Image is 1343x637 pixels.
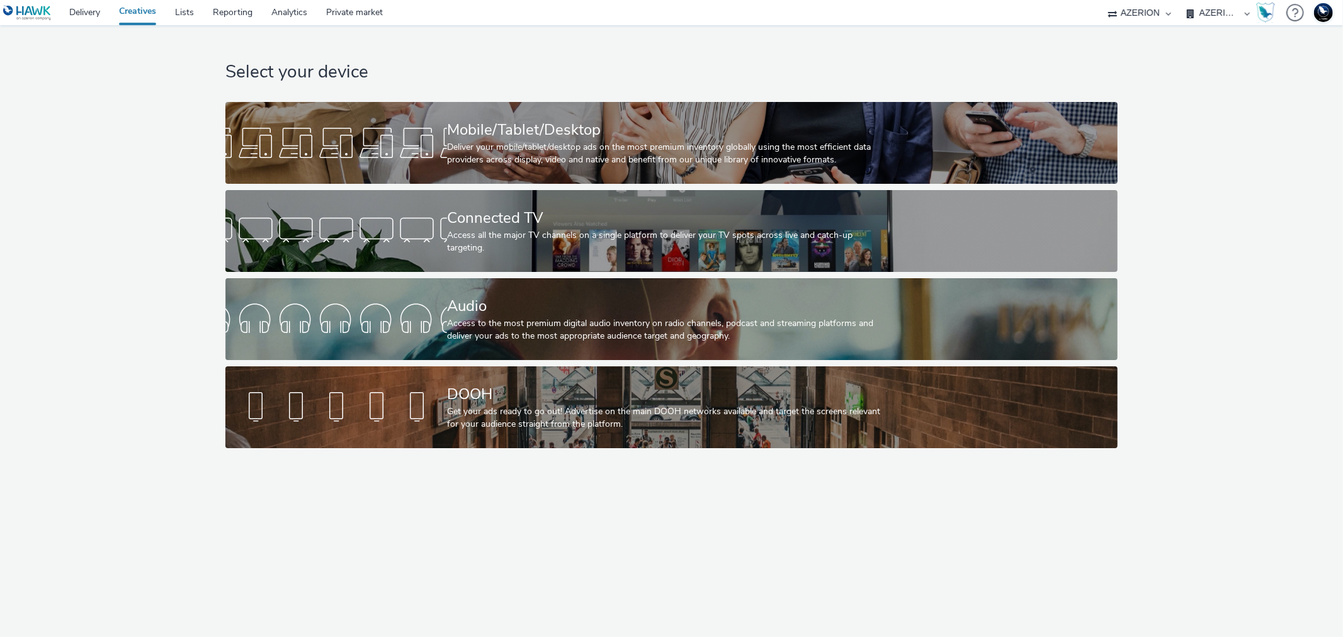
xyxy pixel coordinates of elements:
a: Mobile/Tablet/DesktopDeliver your mobile/tablet/desktop ads on the most premium inventory globall... [225,102,1118,184]
div: Connected TV [447,207,891,229]
div: Access all the major TV channels on a single platform to deliver your TV spots across live and ca... [447,229,891,255]
div: DOOH [447,383,891,405]
h1: Select your device [225,60,1118,84]
img: undefined Logo [3,5,52,21]
img: Hawk Academy [1256,3,1275,23]
div: Audio [447,295,891,317]
div: Get your ads ready to go out! Advertise on the main DOOH networks available and target the screen... [447,405,891,431]
a: Hawk Academy [1256,3,1280,23]
a: Connected TVAccess all the major TV channels on a single platform to deliver your TV spots across... [225,190,1118,272]
img: Support Hawk [1314,3,1333,22]
div: Mobile/Tablet/Desktop [447,119,891,141]
div: Deliver your mobile/tablet/desktop ads on the most premium inventory globally using the most effi... [447,141,891,167]
div: Access to the most premium digital audio inventory on radio channels, podcast and streaming platf... [447,317,891,343]
a: DOOHGet your ads ready to go out! Advertise on the main DOOH networks available and target the sc... [225,366,1118,448]
a: AudioAccess to the most premium digital audio inventory on radio channels, podcast and streaming ... [225,278,1118,360]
